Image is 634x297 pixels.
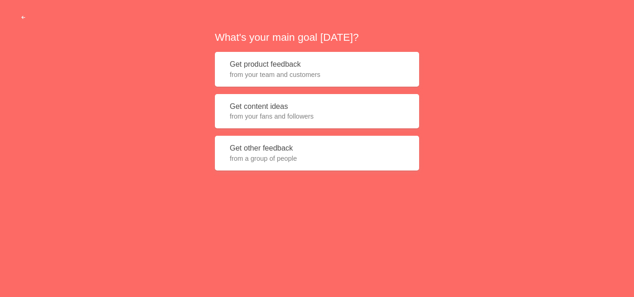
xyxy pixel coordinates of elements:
[230,112,404,121] span: from your fans and followers
[215,52,419,87] button: Get product feedbackfrom your team and customers
[215,30,419,44] h2: What's your main goal [DATE]?
[230,154,404,163] span: from a group of people
[215,136,419,171] button: Get other feedbackfrom a group of people
[230,70,404,79] span: from your team and customers
[215,94,419,129] button: Get content ideasfrom your fans and followers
